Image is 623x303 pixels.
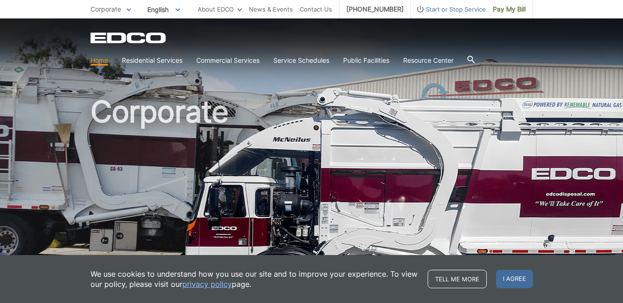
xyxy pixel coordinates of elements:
[91,55,108,65] a: Home
[122,55,182,65] a: Residential Services
[91,97,533,299] h1: Corporate
[198,4,242,14] a: About EDCO
[196,55,260,65] a: Commercial Services
[403,55,454,65] a: Resource Center
[343,55,389,65] a: Public Facilities
[273,55,329,65] a: Service Schedules
[249,4,293,14] a: News & Events
[496,270,533,288] span: I agree
[300,4,332,14] a: Contact Us
[91,269,418,289] p: We use cookies to understand how you use our site and to improve your experience. To view our pol...
[91,5,121,13] span: Corporate
[91,32,167,43] a: EDCD logo. Return to the homepage.
[428,270,487,288] a: Tell me more
[140,2,187,17] span: English
[182,279,232,289] a: privacy policy
[493,4,526,14] span: Pay My Bill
